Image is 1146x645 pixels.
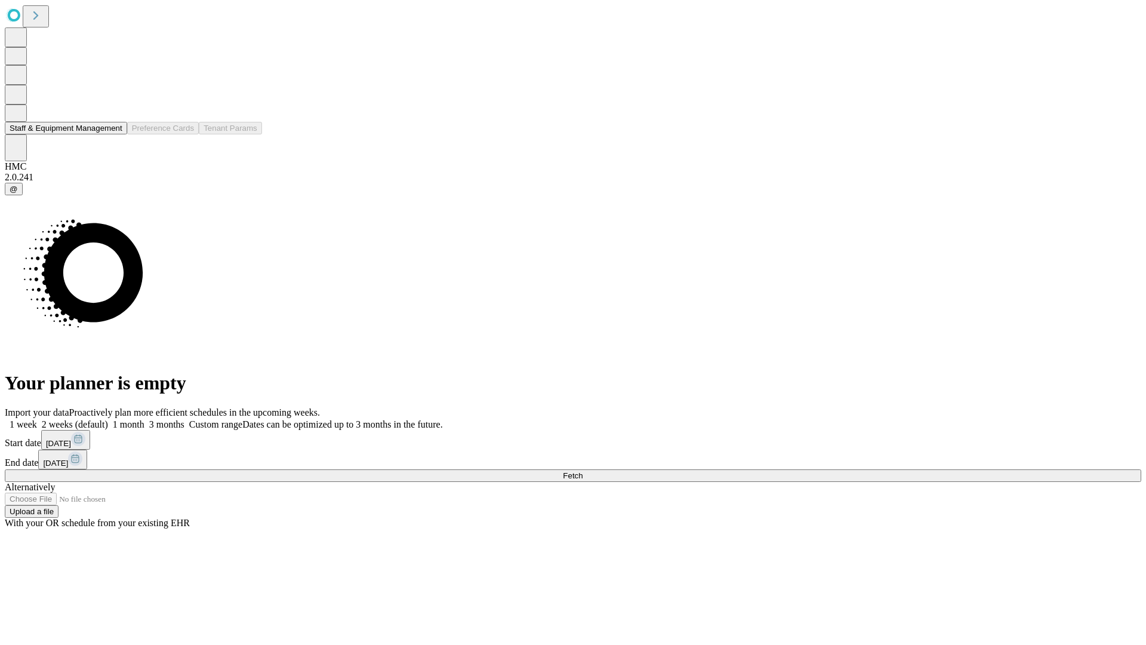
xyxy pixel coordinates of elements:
button: Fetch [5,469,1141,482]
div: Start date [5,430,1141,450]
span: Fetch [563,471,583,480]
span: 1 month [113,419,144,429]
span: @ [10,185,18,193]
div: 2.0.241 [5,172,1141,183]
span: Custom range [189,419,242,429]
button: Staff & Equipment Management [5,122,127,134]
div: HMC [5,161,1141,172]
span: Alternatively [5,482,55,492]
span: 2 weeks (default) [42,419,108,429]
span: With your OR schedule from your existing EHR [5,518,190,528]
button: Upload a file [5,505,58,518]
span: 3 months [149,419,184,429]
button: [DATE] [38,450,87,469]
button: Tenant Params [199,122,262,134]
button: [DATE] [41,430,90,450]
button: Preference Cards [127,122,199,134]
span: Dates can be optimized up to 3 months in the future. [242,419,442,429]
span: [DATE] [46,439,71,448]
div: End date [5,450,1141,469]
span: [DATE] [43,459,68,468]
span: Import your data [5,407,69,417]
span: 1 week [10,419,37,429]
h1: Your planner is empty [5,372,1141,394]
button: @ [5,183,23,195]
span: Proactively plan more efficient schedules in the upcoming weeks. [69,407,320,417]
